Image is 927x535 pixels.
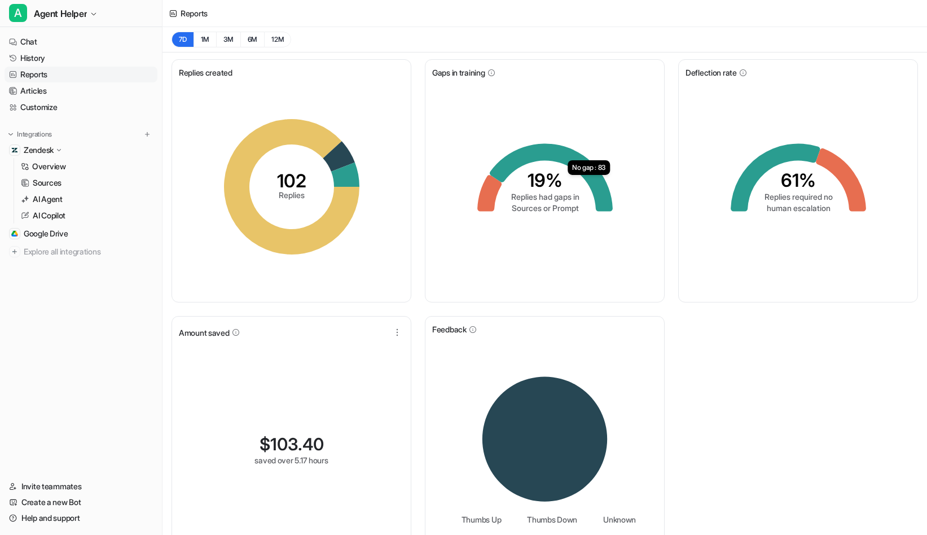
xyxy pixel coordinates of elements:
span: Feedback [432,323,467,335]
span: Google Drive [24,228,68,239]
img: Zendesk [11,147,18,154]
button: 3M [216,32,240,47]
button: 12M [264,32,291,47]
a: AI Agent [16,191,157,207]
span: A [9,4,27,22]
button: 1M [194,32,217,47]
tspan: human escalation [766,203,830,213]
a: Explore all integrations [5,244,157,260]
p: Overview [32,161,66,172]
img: menu_add.svg [143,130,151,138]
li: Unknown [595,514,636,525]
li: Thumbs Up [454,514,501,525]
a: Help and support [5,510,157,526]
p: Sources [33,177,61,188]
span: Gaps in training [432,67,485,78]
li: Thumbs Down [519,514,577,525]
span: Amount saved [179,327,230,339]
tspan: Replies required no [764,192,832,201]
a: Google DriveGoogle Drive [5,226,157,242]
button: Integrations [5,129,55,140]
tspan: Replies had gaps in [511,192,579,201]
div: $ [260,434,324,454]
button: 6M [240,32,265,47]
span: Explore all integrations [24,243,153,261]
a: Sources [16,175,157,191]
tspan: 61% [781,169,816,191]
div: saved over 5.17 hours [254,454,328,466]
a: Articles [5,83,157,99]
span: Agent Helper [34,6,87,21]
p: AI Copilot [33,210,65,221]
a: Customize [5,99,157,115]
span: Replies created [179,67,232,78]
button: 7D [172,32,194,47]
a: History [5,50,157,66]
img: explore all integrations [9,246,20,257]
tspan: Replies [279,190,305,200]
a: Invite teammates [5,479,157,494]
span: Deflection rate [686,67,737,78]
tspan: 102 [277,170,306,192]
p: AI Agent [33,194,63,205]
span: 103.40 [270,434,324,454]
div: Reports [181,7,208,19]
a: Create a new Bot [5,494,157,510]
tspan: 19% [528,169,563,191]
tspan: Sources or Prompt [511,203,578,213]
img: Google Drive [11,230,18,237]
a: Chat [5,34,157,50]
p: Integrations [17,130,52,139]
a: AI Copilot [16,208,157,223]
a: Overview [16,159,157,174]
a: Reports [5,67,157,82]
img: expand menu [7,130,15,138]
p: Zendesk [24,144,54,156]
